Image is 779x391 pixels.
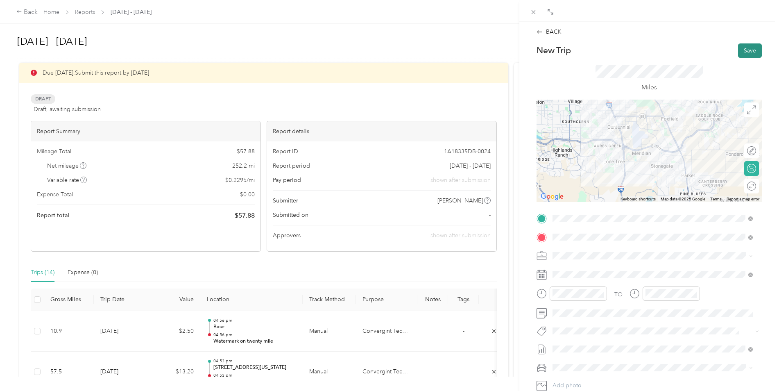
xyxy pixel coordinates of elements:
[537,45,571,56] p: New Trip
[539,191,566,202] img: Google
[727,197,759,201] a: Report a map error
[733,345,779,391] iframe: Everlance-gr Chat Button Frame
[738,43,762,58] button: Save
[614,290,623,299] div: TO
[620,196,656,202] button: Keyboard shortcuts
[539,191,566,202] a: Open this area in Google Maps (opens a new window)
[641,82,657,93] p: Miles
[710,197,722,201] a: Terms (opens in new tab)
[661,197,705,201] span: Map data ©2025 Google
[537,27,562,36] div: BACK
